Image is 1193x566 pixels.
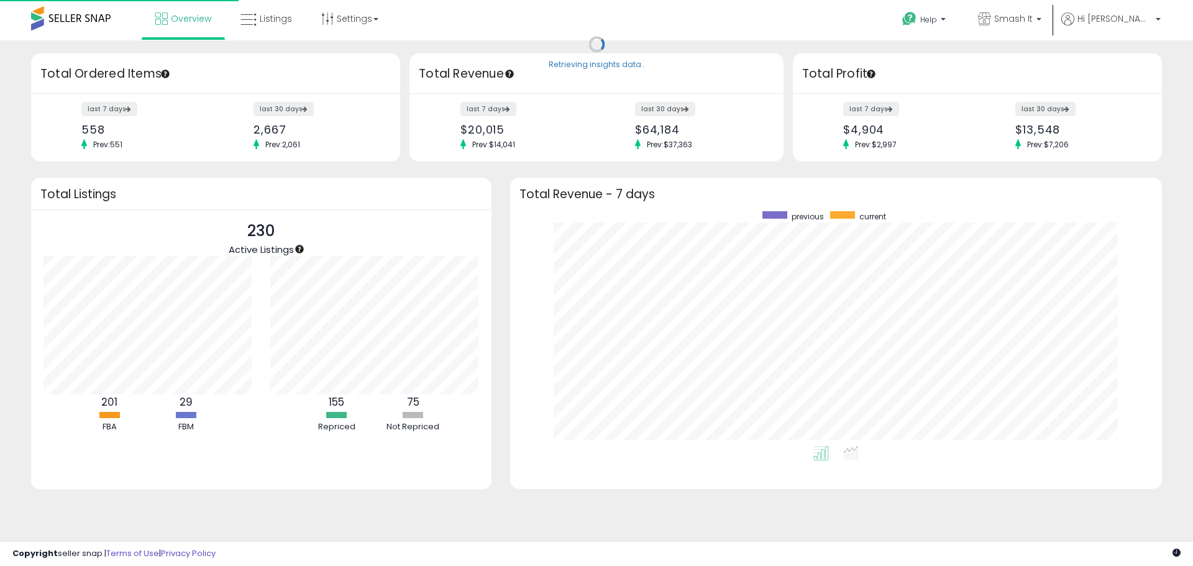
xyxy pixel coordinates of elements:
span: Prev: $2,997 [849,139,903,150]
div: 558 [81,123,206,136]
span: previous [792,211,824,222]
span: Overview [171,12,211,25]
b: 29 [180,395,193,409]
span: Prev: 2,061 [259,139,306,150]
div: Not Repriced [376,421,450,433]
span: Active Listings [229,243,294,256]
div: FBA [72,421,147,433]
h3: Total Revenue - 7 days [519,189,1153,199]
div: Retrieving insights data.. [549,60,645,71]
p: 230 [229,219,294,243]
span: Hi [PERSON_NAME] [1077,12,1152,25]
label: last 30 days [635,102,695,116]
b: 155 [329,395,344,409]
span: Listings [260,12,292,25]
span: Prev: $37,363 [641,139,698,150]
span: Prev: 551 [87,139,129,150]
a: Privacy Policy [161,547,216,559]
label: last 7 days [460,102,516,116]
label: last 30 days [254,102,314,116]
div: FBM [149,421,223,433]
strong: Copyright [12,547,58,559]
h3: Total Listings [40,189,482,199]
i: Get Help [902,11,917,27]
div: Tooltip anchor [294,244,305,255]
div: 2,667 [254,123,378,136]
b: 75 [407,395,419,409]
label: last 7 days [81,102,137,116]
h3: Total Revenue [419,65,774,83]
span: current [859,211,886,222]
div: seller snap | | [12,548,216,560]
h3: Total Profit [802,65,1153,83]
label: last 30 days [1015,102,1076,116]
div: Tooltip anchor [866,68,877,80]
a: Help [892,2,958,40]
div: $4,904 [843,123,968,136]
span: Prev: $7,206 [1021,139,1075,150]
span: Prev: $14,041 [466,139,521,150]
div: Tooltip anchor [160,68,171,80]
span: Help [920,14,937,25]
a: Hi [PERSON_NAME] [1061,12,1161,40]
div: Tooltip anchor [504,68,515,80]
h3: Total Ordered Items [40,65,391,83]
div: Repriced [299,421,374,433]
div: $20,015 [460,123,587,136]
div: $64,184 [635,123,762,136]
a: Terms of Use [106,547,159,559]
span: Smash It [994,12,1033,25]
b: 201 [101,395,117,409]
div: $13,548 [1015,123,1140,136]
label: last 7 days [843,102,899,116]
